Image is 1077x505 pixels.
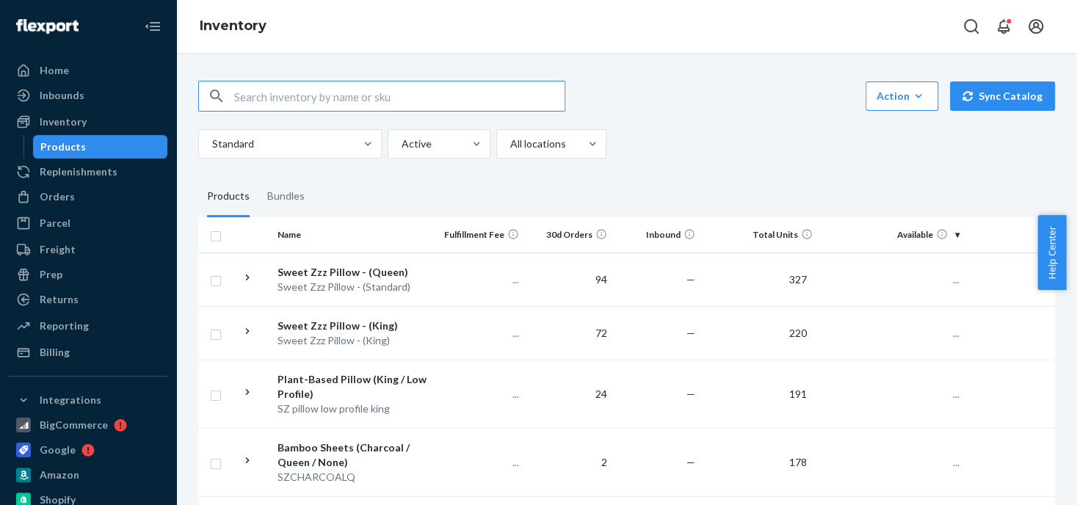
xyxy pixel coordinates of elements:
div: Products [40,139,86,154]
a: Billing [9,341,167,364]
p: ... [824,455,960,470]
th: Total Units [701,217,819,252]
div: Returns [40,292,79,307]
div: SZCHARCOALQ [278,470,431,484]
td: 72 [525,306,613,360]
p: ... [443,272,519,287]
button: Open account menu [1021,12,1051,41]
th: 30d Orders [525,217,613,252]
button: Open notifications [989,12,1018,41]
div: Sweet Zzz Pillow - (King) [278,333,431,348]
button: Open Search Box [957,12,986,41]
div: Products [207,176,250,217]
div: Google [40,443,76,457]
div: Sweet Zzz Pillow - (Standard) [278,280,431,294]
div: Billing [40,345,70,360]
a: Products [33,135,168,159]
span: 191 [783,388,813,400]
p: ... [443,455,519,470]
th: Name [272,217,437,252]
a: Orders [9,185,167,208]
div: BigCommerce [40,418,108,432]
button: Close Navigation [138,12,167,41]
div: Plant-Based Pillow (King / Low Profile) [278,372,431,402]
input: Search inventory by name or sku [234,81,565,111]
button: Help Center [1037,215,1066,290]
button: Sync Catalog [950,81,1055,111]
div: Action [877,89,927,103]
p: ... [443,326,519,341]
a: Home [9,59,167,82]
p: ... [824,326,960,341]
a: BigCommerce [9,413,167,437]
div: Inbounds [40,88,84,103]
a: Freight [9,238,167,261]
a: Inventory [9,110,167,134]
img: Flexport logo [16,19,79,34]
input: Standard [211,137,212,151]
td: 2 [525,428,613,496]
a: Inventory [200,18,266,34]
a: Replenishments [9,160,167,184]
input: Active [400,137,402,151]
span: 327 [783,273,813,286]
div: Integrations [40,393,101,407]
div: Inventory [40,115,87,129]
div: Parcel [40,216,70,230]
a: Parcel [9,211,167,235]
div: Prep [40,267,62,282]
span: — [686,388,695,400]
div: Home [40,63,69,78]
p: ... [824,272,960,287]
td: 24 [525,360,613,428]
a: Prep [9,263,167,286]
div: Bundles [267,176,305,217]
p: ... [443,387,519,402]
div: Sweet Zzz Pillow - (Queen) [278,265,431,280]
a: Google [9,438,167,462]
a: Inbounds [9,84,167,107]
a: Amazon [9,463,167,487]
input: All locations [509,137,510,151]
a: Reporting [9,314,167,338]
th: Available [819,217,965,252]
div: SZ pillow low profile king [278,402,431,416]
span: 178 [783,456,813,468]
span: 220 [783,327,813,339]
div: Bamboo Sheets (Charcoal / Queen / None) [278,440,431,470]
span: — [686,273,695,286]
div: Sweet Zzz Pillow - (King) [278,319,431,333]
div: Orders [40,189,75,204]
th: Inbound [613,217,701,252]
a: Returns [9,288,167,311]
th: Fulfillment Fee [437,217,525,252]
ol: breadcrumbs [188,5,278,48]
div: Amazon [40,468,79,482]
td: 94 [525,252,613,306]
p: ... [824,387,960,402]
button: Action [866,81,938,111]
span: — [686,327,695,339]
div: Reporting [40,319,89,333]
span: — [686,456,695,468]
button: Integrations [9,388,167,412]
div: Replenishments [40,164,117,179]
div: Freight [40,242,76,257]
